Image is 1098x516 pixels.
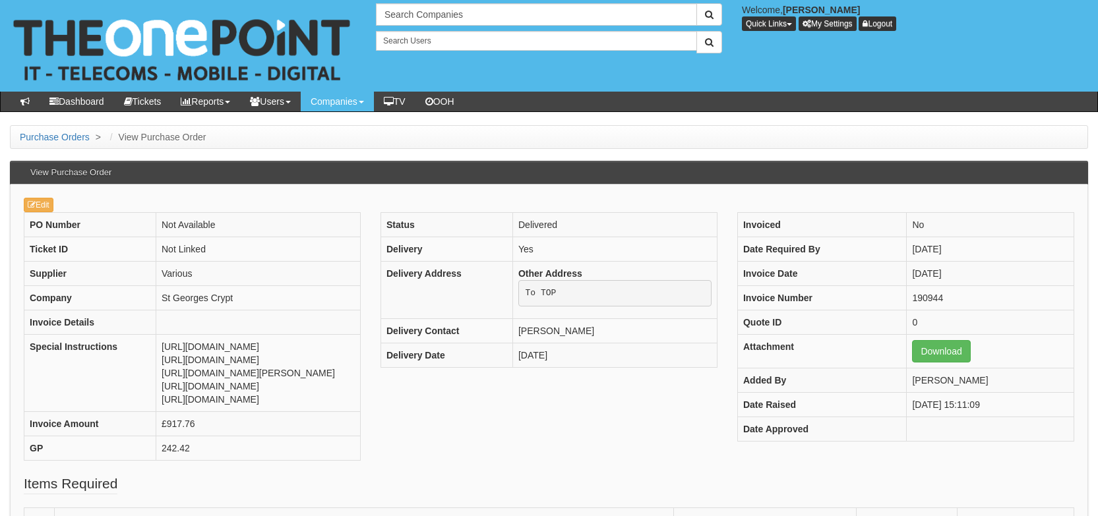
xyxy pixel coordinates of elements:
th: PO Number [24,213,156,237]
a: OOH [415,92,464,111]
legend: Items Required [24,474,117,494]
th: Special Instructions [24,335,156,412]
td: St Georges Crypt [156,286,361,310]
a: Edit [24,198,53,212]
div: Welcome, [732,3,1098,31]
th: GP [24,436,156,461]
th: Quote ID [737,310,906,335]
th: Delivery Address [381,262,512,319]
a: Users [240,92,301,111]
li: View Purchase Order [107,130,206,144]
th: Invoiced [737,213,906,237]
span: > [92,132,104,142]
th: Invoice Details [24,310,156,335]
b: Other Address [518,268,582,279]
th: Added By [737,368,906,393]
td: Not Available [156,213,361,237]
td: Various [156,262,361,286]
a: Reports [171,92,240,111]
a: Tickets [114,92,171,111]
td: [DATE] [907,262,1074,286]
h3: View Purchase Order [24,161,118,184]
th: Attachment [737,335,906,368]
th: Date Raised [737,393,906,417]
td: [DATE] [907,237,1074,262]
td: Delivered [512,213,717,237]
td: [URL][DOMAIN_NAME] [URL][DOMAIN_NAME] [URL][DOMAIN_NAME][PERSON_NAME] [URL][DOMAIN_NAME] [URL][DO... [156,335,361,412]
th: Invoice Date [737,262,906,286]
a: Companies [301,92,374,111]
th: Delivery [381,237,512,262]
td: [PERSON_NAME] [512,318,717,343]
td: No [907,213,1074,237]
input: Search Companies [376,3,697,26]
th: Supplier [24,262,156,286]
th: Invoice Amount [24,412,156,436]
pre: To TOP [518,280,712,306]
td: [PERSON_NAME] [907,368,1074,393]
th: Delivery Contact [381,318,512,343]
th: Date Required By [737,237,906,262]
td: [DATE] 15:11:09 [907,393,1074,417]
th: Invoice Number [737,286,906,310]
a: Purchase Orders [20,132,90,142]
td: £917.76 [156,412,361,436]
td: 190944 [907,286,1074,310]
button: Quick Links [742,16,796,31]
input: Search Users [376,31,697,51]
td: Not Linked [156,237,361,262]
a: Download [912,340,970,362]
a: Dashboard [40,92,114,111]
th: Delivery Date [381,343,512,367]
a: Logout [859,16,896,31]
a: My Settings [799,16,857,31]
td: Yes [512,237,717,262]
th: Ticket ID [24,237,156,262]
th: Date Approved [737,417,906,442]
th: Company [24,286,156,310]
b: [PERSON_NAME] [783,5,860,15]
td: [DATE] [512,343,717,367]
th: Status [381,213,512,237]
td: 242.42 [156,436,361,461]
td: 0 [907,310,1074,335]
a: TV [374,92,415,111]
